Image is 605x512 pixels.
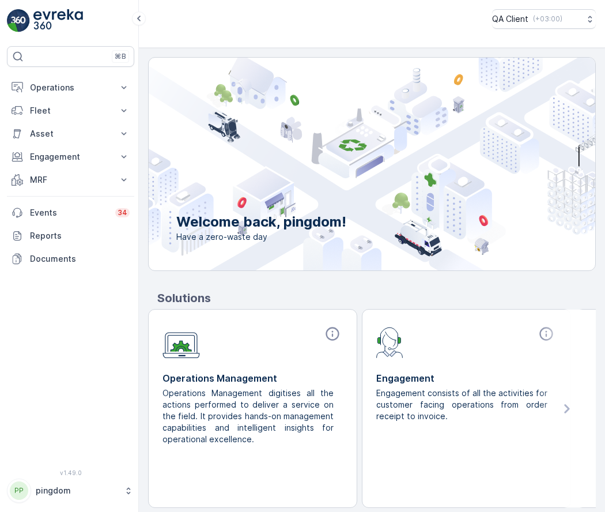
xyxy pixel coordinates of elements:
[30,207,108,219] p: Events
[33,9,83,32] img: logo_light-DOdMpM7g.png
[30,253,130,265] p: Documents
[7,168,134,191] button: MRF
[115,52,126,61] p: ⌘B
[30,151,111,163] p: Engagement
[30,174,111,186] p: MRF
[492,13,528,25] p: QA Client
[376,387,547,422] p: Engagement consists of all the activities for customer facing operations from order receipt to in...
[118,208,127,217] p: 34
[7,76,134,99] button: Operations
[7,145,134,168] button: Engagement
[176,231,346,243] span: Have a zero-waste day
[492,9,596,29] button: QA Client(+03:00)
[533,14,562,24] p: ( +03:00 )
[7,9,30,32] img: logo
[30,230,130,242] p: Reports
[7,122,134,145] button: Asset
[30,82,111,93] p: Operations
[7,201,134,224] a: Events34
[376,326,403,358] img: module-icon
[162,387,334,445] p: Operations Management digitises all the actions performed to deliver a service on the field. It p...
[7,224,134,247] a: Reports
[176,213,346,231] p: Welcome back, pingdom!
[7,99,134,122] button: Fleet
[162,371,343,385] p: Operations Management
[36,485,118,496] p: pingdom
[10,481,28,500] div: PP
[157,289,596,307] p: Solutions
[30,105,111,116] p: Fleet
[7,479,134,503] button: PPpingdom
[30,128,111,140] p: Asset
[97,58,595,270] img: city illustration
[376,371,557,385] p: Engagement
[7,247,134,270] a: Documents
[7,469,134,476] span: v 1.49.0
[162,326,200,359] img: module-icon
